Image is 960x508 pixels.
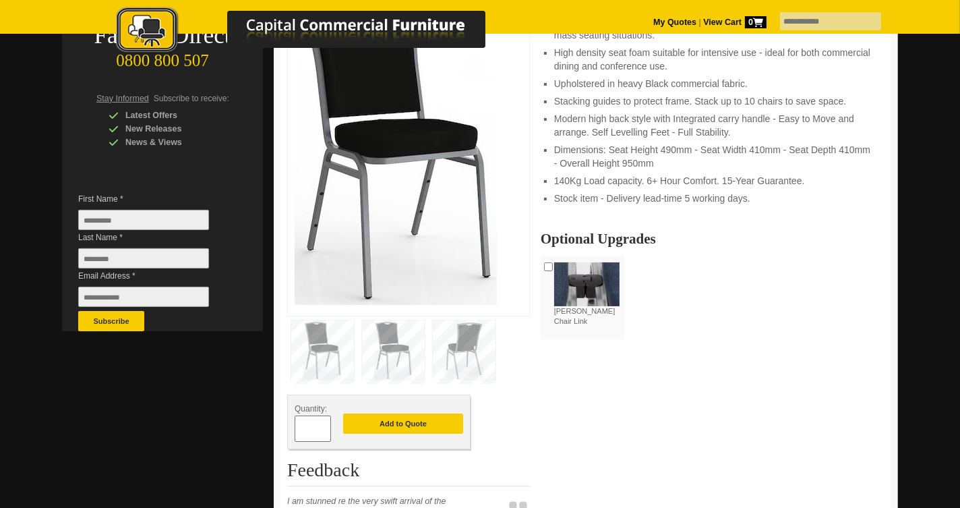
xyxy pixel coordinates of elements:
[78,269,229,283] span: Email Address *
[62,26,263,45] div: Factory Direct
[109,109,237,122] div: Latest Offers
[78,192,229,206] span: First Name *
[96,94,149,103] span: Stay Informed
[79,7,551,60] a: Capital Commercial Furniture Logo
[343,414,463,434] button: Add to Quote
[554,174,871,188] li: 140Kg Load capacity. 6+ Hour Comfort. 15-Year Guarantee.
[109,122,237,136] div: New Releases
[554,262,620,327] label: [PERSON_NAME] Chair Link
[109,136,237,149] div: News & Views
[745,16,767,28] span: 0
[554,112,871,139] li: Modern high back style with Integrated carry handle - Easy to Move and arrange. Self Levelling Fe...
[554,262,620,306] img: Adam Chair Link
[78,311,144,331] button: Subscribe
[79,7,551,56] img: Capital Commercial Furniture Logo
[541,232,884,246] h2: Optional Upgrades
[554,94,871,108] li: Stacking guides to protect frame. Stack up to 10 chairs to save space.
[78,210,209,230] input: First Name *
[554,46,871,73] li: High density seat foam suitable for intensive use - ideal for both commercial dining and conferen...
[701,18,767,27] a: View Cart0
[295,404,327,414] span: Quantity:
[287,460,530,486] h2: Feedback
[554,77,871,90] li: Upholstered in heavy Black commercial fabric.
[62,45,263,70] div: 0800 800 507
[78,231,229,244] span: Last Name *
[78,287,209,307] input: Email Address *
[653,18,696,27] a: My Quotes
[554,143,871,170] li: Dimensions: Seat Height 490mm - Seat Width 410mm - Seat Depth 410mm - Overall Height 950mm
[154,94,229,103] span: Subscribe to receive:
[703,18,767,27] strong: View Cart
[78,248,209,269] input: Last Name *
[554,192,871,205] li: Stock item - Delivery lead-time 5 working days.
